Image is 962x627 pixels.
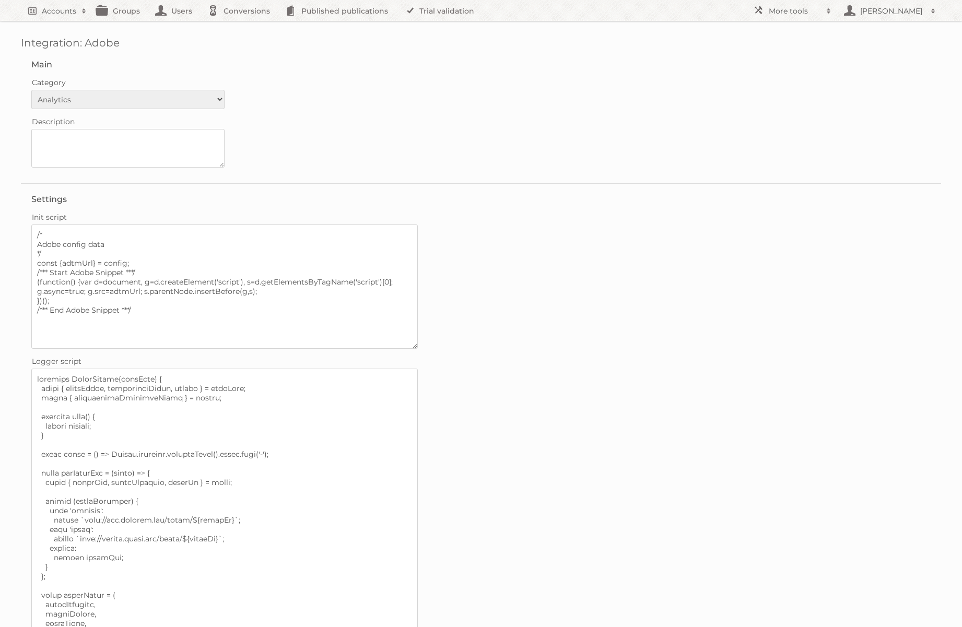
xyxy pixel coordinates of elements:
span: Description [32,117,75,126]
span: Category [32,78,66,87]
h2: Accounts [42,6,76,16]
legend: Settings [31,194,67,204]
label: Init script [31,210,931,224]
legend: Main [31,60,52,69]
label: Logger script [31,354,931,369]
h2: More tools [769,6,821,16]
textarea: /* Adobe config data */ const {adtmUrl} = config; /*** Start Adobe Snippet ***/ (function() {var ... [31,224,418,349]
h2: [PERSON_NAME] [858,6,925,16]
h1: Integration: Adobe [21,37,941,49]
